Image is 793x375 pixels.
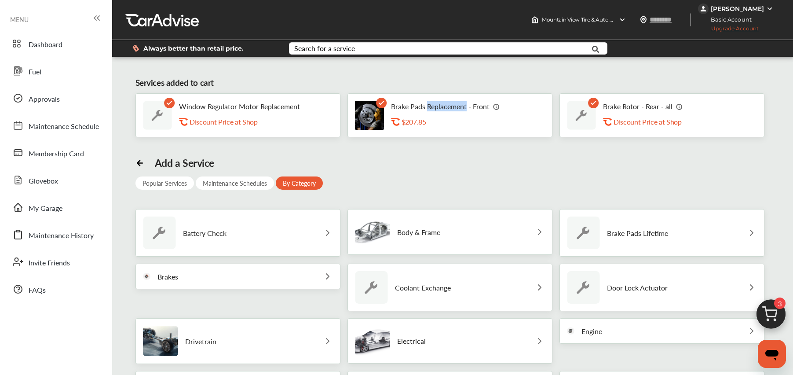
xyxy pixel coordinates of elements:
[29,176,58,187] span: Glovebox
[29,257,70,269] span: Invite Friends
[355,101,384,130] img: brake-pads-replacement-thumb.jpg
[534,282,545,293] img: left_arrow_icon.0f472efe.svg
[143,273,150,280] img: brakes.svg
[322,228,333,238] img: left_arrow_icon.0f472efe.svg
[155,157,214,169] div: Add a Service
[690,13,691,26] img: header-divider.bc55588e.svg
[190,118,278,126] div: Discount Price at Shop
[132,44,139,52] img: dollor_label_vector.a70140d1.svg
[143,45,244,51] span: Always better than retail price.
[746,326,757,336] img: left_arrow_icon.0f472efe.svg
[29,39,62,51] span: Dashboard
[8,169,103,191] a: Glovebox
[355,271,388,304] img: default_wrench_icon.d1a43860.svg
[607,283,668,292] p: Door Lock Actuator
[10,16,29,23] span: MENU
[143,326,178,357] img: drivetrain.svg
[397,337,426,345] p: Electrical
[322,271,333,282] img: left_arrow_icon.0f472efe.svg
[699,15,758,24] span: Basic Account
[8,196,103,219] a: My Garage
[143,101,172,130] img: default_wrench_icon.d1a43860.svg
[29,94,60,105] span: Approvals
[567,271,600,304] img: default_wrench_icon.d1a43860.svg
[676,103,683,110] img: info_icon_vector.svg
[531,16,538,23] img: header-home-logo.8d720a4f.svg
[619,16,626,23] img: header-down-arrow.9dd2ce7d.svg
[8,223,103,246] a: Maintenance History
[698,4,709,14] img: jVpblrzwTbfkPYzPPzSLxeg0AAAAASUVORK5CYII=
[185,337,216,346] p: Drivetrain
[355,326,390,356] img: electrical.svg
[276,176,323,190] div: By Category
[603,102,672,110] p: Brake Rotor - Rear - all
[143,217,176,249] img: default_wrench_icon.d1a43860.svg
[29,285,46,296] span: FAQs
[196,176,274,190] div: Maintenance Schedules
[355,217,390,247] img: body&frame.svg
[8,278,103,301] a: FAQs
[711,5,764,13] div: [PERSON_NAME]
[8,59,103,82] a: Fuel
[746,228,757,238] img: left_arrow_icon.0f472efe.svg
[135,176,194,190] div: Popular Services
[29,203,62,214] span: My Garage
[698,25,759,36] span: Upgrade Account
[183,229,227,237] p: Battery Check
[29,121,99,132] span: Maintenance Schedule
[581,327,602,335] p: Engine
[750,295,792,338] img: cart_icon.3d0951e8.svg
[758,340,786,368] iframe: Button to launch messaging window, conversation in progress
[29,230,94,242] span: Maintenance History
[322,336,333,346] img: left_arrow_icon.0f472efe.svg
[567,327,574,335] img: engine.svg
[391,102,490,110] p: Brake Pads Replacement - Front
[395,283,451,292] p: Coolant Exchange
[766,5,773,12] img: WGsFRI8htEPBVLJbROoPRyZpYNWhNONpIPPETTm6eUC0GeLEiAAAAAElFTkSuQmCC
[640,16,647,23] img: location_vector.a44bc228.svg
[29,66,41,78] span: Fuel
[746,282,757,293] img: left_arrow_icon.0f472efe.svg
[294,45,355,52] div: Search for a service
[614,118,702,126] div: Discount Price at Shop
[493,103,500,110] img: info_icon_vector.svg
[607,229,668,237] p: Brake Pads Lifetime
[157,272,178,281] p: Brakes
[402,118,490,126] div: $207.85
[542,16,780,23] span: Mountain View Tire & Auto Service 1726 , [STREET_ADDRESS][PERSON_NAME] Newhall , CA 91321
[567,217,600,249] img: default_wrench_icon.d1a43860.svg
[29,148,84,160] span: Membership Card
[8,114,103,137] a: Maintenance Schedule
[8,32,103,55] a: Dashboard
[8,250,103,273] a: Invite Friends
[774,298,786,309] span: 3
[8,141,103,164] a: Membership Card
[567,101,596,130] img: default_wrench_icon.d1a43860.svg
[534,227,545,237] img: left_arrow_icon.0f472efe.svg
[135,77,214,89] div: Services added to cart
[397,228,440,236] p: Body & Frame
[8,87,103,110] a: Approvals
[179,102,300,110] p: Window Regulator Motor Replacement
[534,336,545,346] img: left_arrow_icon.0f472efe.svg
